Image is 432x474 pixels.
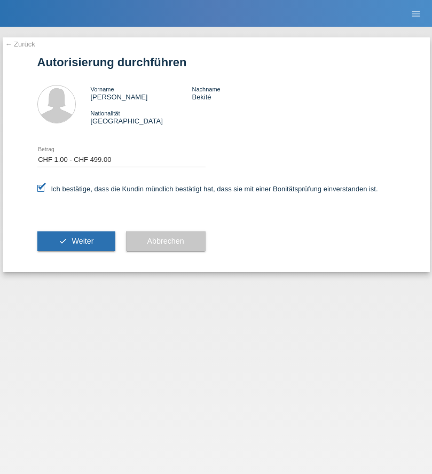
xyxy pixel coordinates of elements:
[126,231,206,252] button: Abbrechen
[91,85,192,101] div: [PERSON_NAME]
[37,185,378,193] label: Ich bestätige, dass die Kundin mündlich bestätigt hat, dass sie mit einer Bonitätsprüfung einvers...
[59,237,67,245] i: check
[405,10,427,17] a: menu
[91,109,192,125] div: [GEOGRAPHIC_DATA]
[192,85,293,101] div: Bekité
[5,40,35,48] a: ← Zurück
[411,9,421,19] i: menu
[192,86,220,92] span: Nachname
[72,237,93,245] span: Weiter
[37,56,395,69] h1: Autorisierung durchführen
[91,86,114,92] span: Vorname
[91,110,120,116] span: Nationalität
[37,231,115,252] button: check Weiter
[147,237,184,245] span: Abbrechen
